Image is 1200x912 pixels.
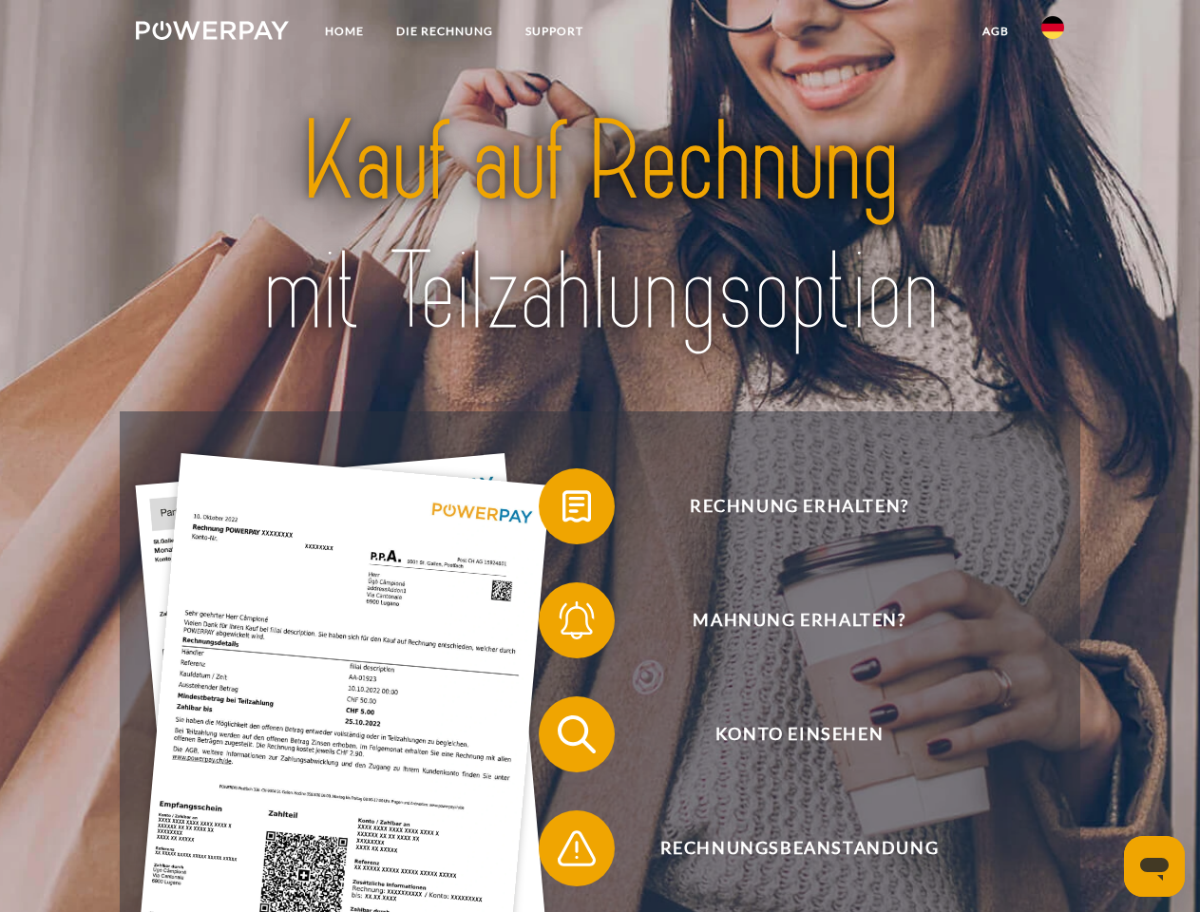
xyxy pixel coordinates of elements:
a: agb [966,14,1025,48]
button: Mahnung erhalten? [539,582,1033,658]
img: qb_bell.svg [553,597,600,644]
span: Rechnung erhalten? [566,468,1032,544]
img: qb_search.svg [553,711,600,758]
span: Mahnung erhalten? [566,582,1032,658]
button: Konto einsehen [539,696,1033,772]
img: de [1041,16,1064,39]
img: title-powerpay_de.svg [181,91,1019,364]
iframe: Schaltfläche zum Öffnen des Messaging-Fensters [1124,836,1185,897]
button: Rechnung erhalten? [539,468,1033,544]
img: qb_bill.svg [553,483,600,530]
img: logo-powerpay-white.svg [136,21,289,40]
a: Home [309,14,380,48]
button: Rechnungsbeanstandung [539,810,1033,886]
img: qb_warning.svg [553,825,600,872]
span: Rechnungsbeanstandung [566,810,1032,886]
a: SUPPORT [509,14,600,48]
a: DIE RECHNUNG [380,14,509,48]
span: Konto einsehen [566,696,1032,772]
